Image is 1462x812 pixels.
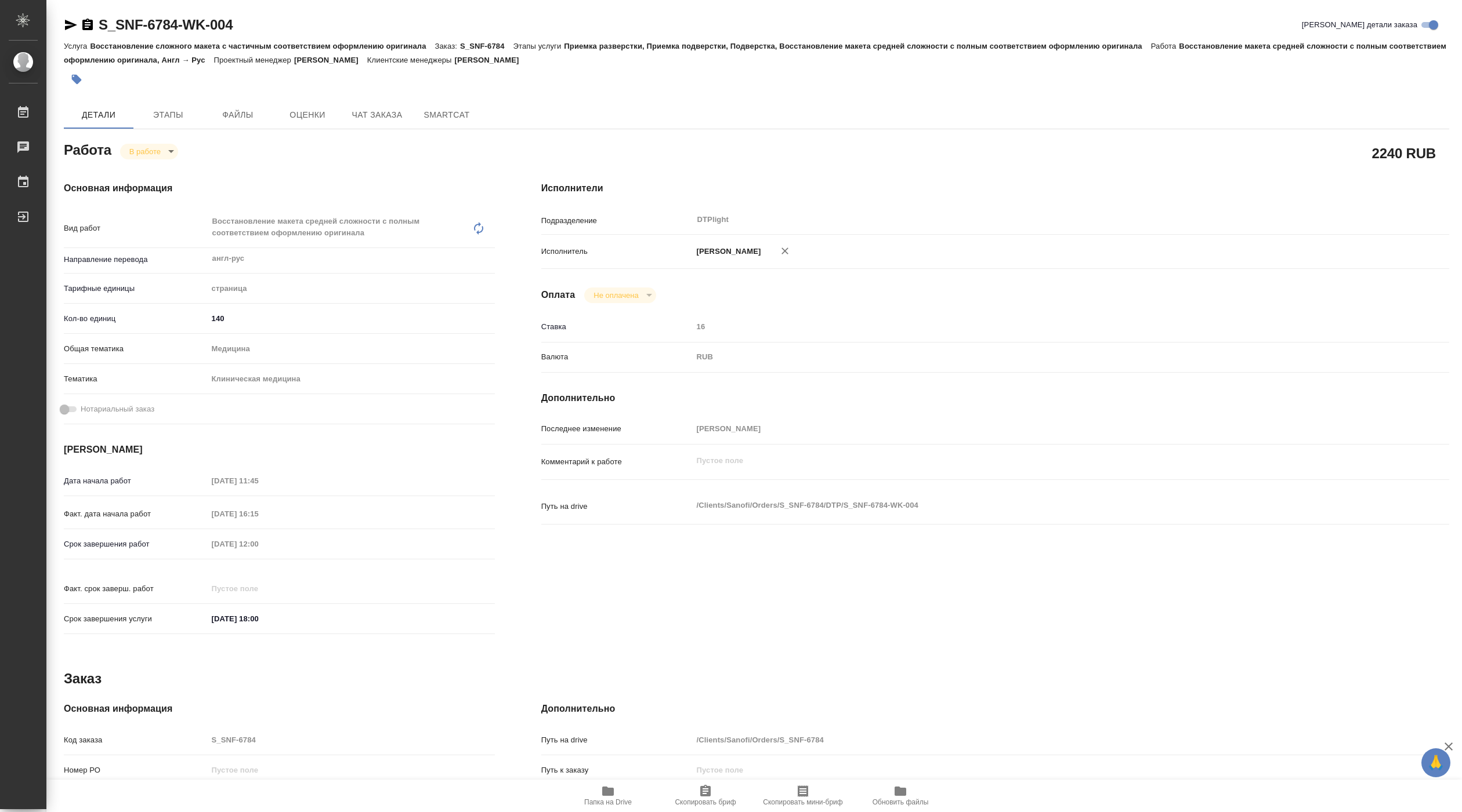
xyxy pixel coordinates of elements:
input: ✎ Введи что-нибудь [208,610,309,627]
input: Пустое поле [208,472,309,489]
button: Обновить файлы [852,780,949,812]
div: Медицина [208,339,495,359]
span: [PERSON_NAME] детали заказа [1302,19,1417,31]
p: Проектный менеджер [214,56,294,64]
h4: [PERSON_NAME] [64,443,495,457]
span: 🙏 [1426,751,1446,775]
p: Факт. дата начала работ [64,508,208,520]
p: Ставка [541,321,693,333]
p: Последнее изменение [541,423,693,435]
p: Дата начала работ [64,475,208,487]
p: Восстановление сложного макета с частичным соответствием оформлению оригинала [90,42,435,50]
textarea: /Clients/Sanofi/Orders/S_SNF-6784/DTP/S_SNF-6784-WK-004 [693,496,1374,515]
button: Скопировать бриф [657,780,754,812]
p: [PERSON_NAME] [693,246,761,257]
h2: Заказ [64,669,102,688]
div: В работе [120,144,178,159]
button: Удалить исполнителя [772,238,798,264]
p: Номер РО [64,764,208,776]
p: Срок завершения работ [64,538,208,550]
p: Срок завершения услуги [64,613,208,625]
div: страница [208,279,495,298]
span: Скопировать мини-бриф [763,798,842,806]
button: Не оплачена [590,290,642,300]
p: [PERSON_NAME] [294,56,367,64]
p: Этапы услуги [513,42,564,50]
div: Клиническая медицина [208,369,495,389]
button: Скопировать мини-бриф [754,780,852,812]
p: Вид работ [64,223,208,234]
p: Заказ: [435,42,460,50]
input: Пустое поле [208,762,495,778]
p: Услуга [64,42,90,50]
p: Путь на drive [541,501,693,512]
button: Скопировать ссылку для ЯМессенджера [64,18,78,32]
p: Кол-во единиц [64,313,208,325]
input: Пустое поле [208,731,495,748]
h4: Основная информация [64,181,495,195]
input: Пустое поле [208,536,309,552]
button: В работе [126,147,164,156]
input: Пустое поле [693,731,1374,748]
h2: Работа [64,139,111,159]
input: ✎ Введи что-нибудь [208,310,495,327]
h4: Дополнительно [541,391,1449,405]
span: Этапы [140,108,196,122]
input: Пустое поле [208,505,309,522]
p: Исполнитель [541,246,693,257]
p: Валюта [541,351,693,363]
input: Пустое поле [693,318,1374,335]
span: Обновить файлы [873,798,929,806]
p: Работа [1151,42,1179,50]
input: Пустое поле [693,762,1374,778]
h4: Основная информация [64,702,495,716]
button: Добавить тэг [64,67,89,92]
p: Тематика [64,373,208,385]
p: Код заказа [64,734,208,746]
span: Папка на Drive [584,798,632,806]
span: Скопировать бриф [675,798,736,806]
input: Пустое поле [208,580,309,597]
p: Общая тематика [64,343,208,355]
button: 🙏 [1421,748,1450,777]
a: S_SNF-6784-WK-004 [99,17,233,32]
button: Папка на Drive [559,780,657,812]
p: Путь к заказу [541,764,693,776]
span: Чат заказа [349,108,405,122]
span: Детали [71,108,126,122]
h4: Оплата [541,288,576,302]
p: Комментарий к работе [541,456,693,468]
span: Нотариальный заказ [81,403,154,415]
p: Клиентские менеджеры [367,56,455,64]
h4: Исполнители [541,181,1449,195]
p: Путь на drive [541,734,693,746]
span: Оценки [280,108,335,122]
p: S_SNF-6784 [460,42,513,50]
h2: 2240 RUB [1372,143,1436,163]
h4: Дополнительно [541,702,1449,716]
p: Тарифные единицы [64,283,208,294]
p: Направление перевода [64,254,208,265]
button: Скопировать ссылку [81,18,95,32]
p: [PERSON_NAME] [455,56,528,64]
span: SmartCat [419,108,475,122]
div: RUB [693,347,1374,367]
p: Подразделение [541,215,693,227]
p: Приемка разверстки, Приемка подверстки, Подверстка, Восстановление макета средней сложности с пол... [564,42,1150,50]
p: Факт. срок заверш. работ [64,583,208,595]
input: Пустое поле [693,420,1374,437]
span: Файлы [210,108,266,122]
div: В работе [584,287,656,303]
